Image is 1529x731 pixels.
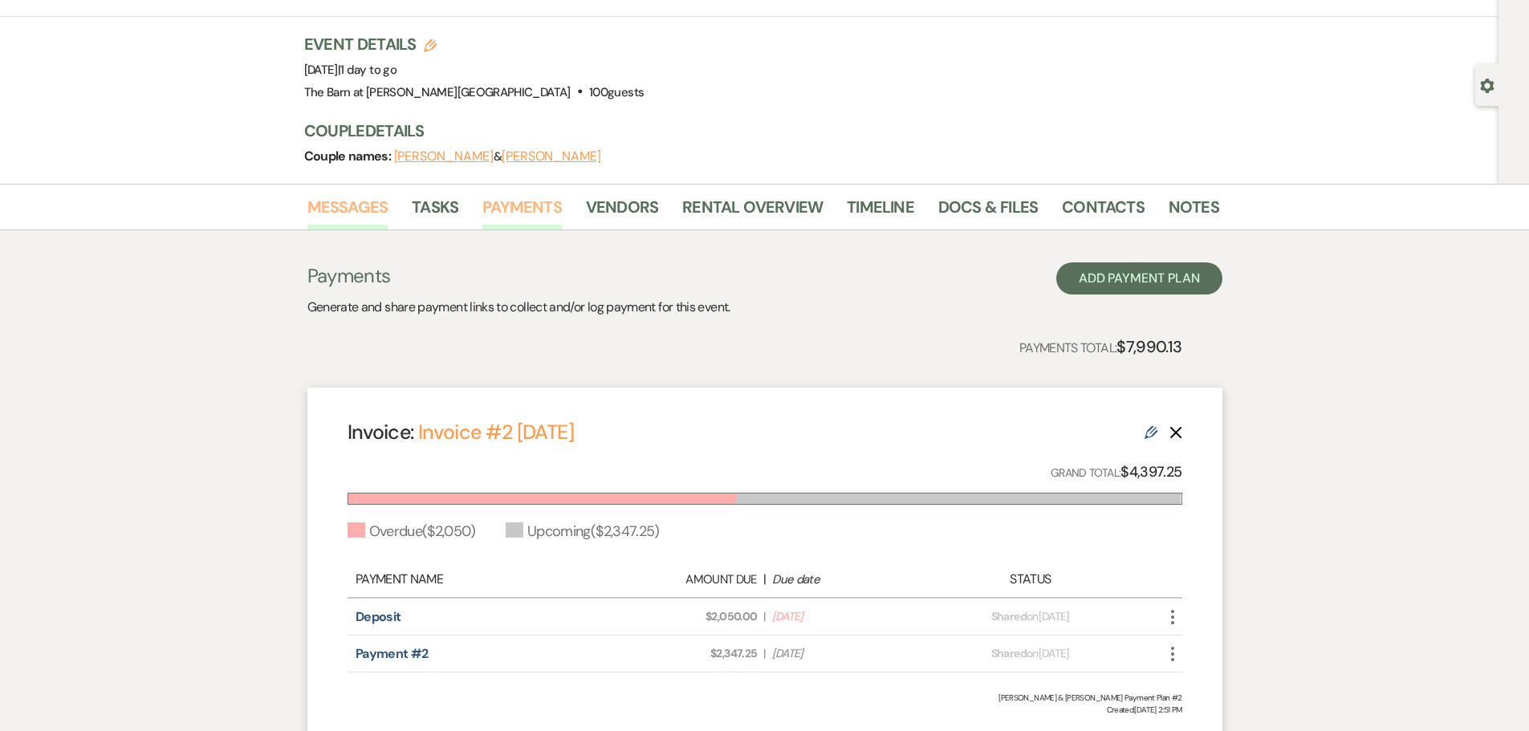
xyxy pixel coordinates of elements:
a: Invoice #2 [DATE] [418,419,574,445]
p: Grand Total: [1051,461,1182,484]
span: [DATE] [772,608,920,625]
span: | [763,645,765,662]
div: [PERSON_NAME] & [PERSON_NAME] Payment Plan #2 [348,692,1182,704]
span: [DATE] [304,62,397,78]
span: Shared [991,609,1027,623]
span: The Barn at [PERSON_NAME][GEOGRAPHIC_DATA] [304,84,571,100]
span: | [763,608,765,625]
p: Generate and share payment links to collect and/or log payment for this event. [307,297,730,318]
strong: $7,990.13 [1116,336,1181,357]
h3: Event Details [304,33,645,55]
button: Add Payment Plan [1056,262,1222,294]
span: $2,347.25 [609,645,757,662]
a: Contacts [1062,194,1145,229]
div: on [DATE] [928,608,1133,625]
p: Payments Total: [1019,334,1182,359]
button: Open lead details [1480,77,1494,92]
button: [PERSON_NAME] [394,150,494,163]
div: Due date [772,571,920,589]
strong: $4,397.25 [1120,462,1181,481]
a: Timeline [847,194,914,229]
a: Deposit [356,608,401,625]
span: Shared [991,646,1027,660]
a: Messages [307,194,388,229]
span: Couple names: [304,148,394,164]
a: Vendors [586,194,658,229]
a: Payment #2 [356,645,429,662]
div: Status [928,570,1133,589]
div: Upcoming ( $2,347.25 ) [506,521,660,542]
a: Payments [482,194,562,229]
a: Rental Overview [682,194,823,229]
h3: Couple Details [304,120,1203,142]
span: 100 guests [589,84,644,100]
a: Notes [1169,194,1219,229]
div: on [DATE] [928,645,1133,662]
h4: Invoice: [348,418,574,446]
span: $2,050.00 [609,608,757,625]
span: | [338,62,396,78]
button: [PERSON_NAME] [502,150,601,163]
a: Tasks [412,194,458,229]
div: | [601,570,929,589]
span: [DATE] [772,645,920,662]
div: Payment Name [356,570,601,589]
span: & [394,148,601,164]
div: Amount Due [609,571,757,589]
span: Created: [DATE] 2:51 PM [348,704,1182,716]
h3: Payments [307,262,730,290]
span: 1 day to go [340,62,396,78]
a: Docs & Files [938,194,1038,229]
div: Overdue ( $2,050 ) [348,521,475,542]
